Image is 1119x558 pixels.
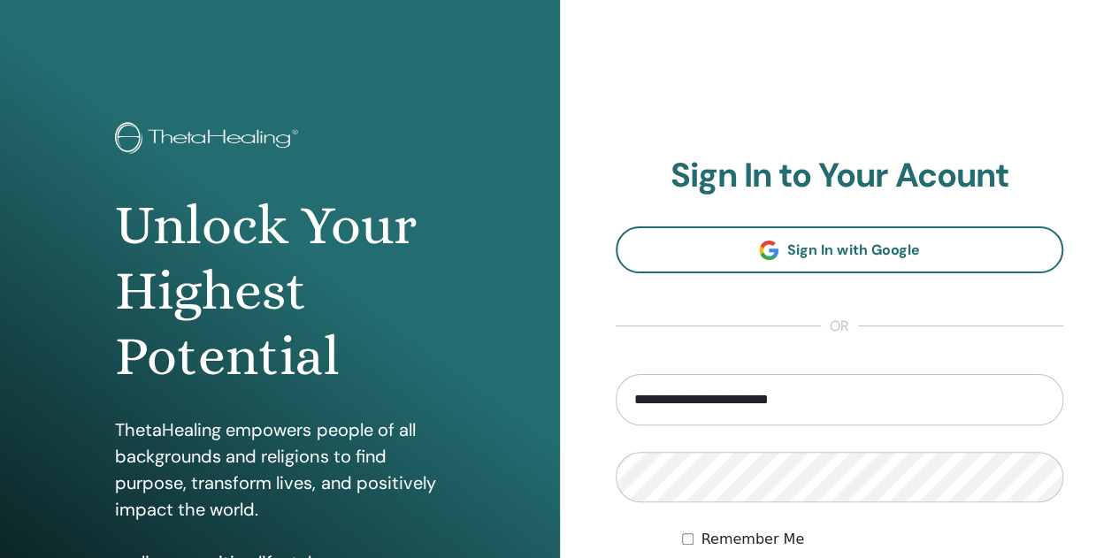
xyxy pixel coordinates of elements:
[115,417,444,523] p: ThetaHealing empowers people of all backgrounds and religions to find purpose, transform lives, a...
[701,529,804,550] label: Remember Me
[616,156,1064,196] h2: Sign In to Your Acount
[787,241,919,259] span: Sign In with Google
[821,316,858,337] span: or
[115,193,444,390] h1: Unlock Your Highest Potential
[616,226,1064,273] a: Sign In with Google
[682,529,1063,550] div: Keep me authenticated indefinitely or until I manually logout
